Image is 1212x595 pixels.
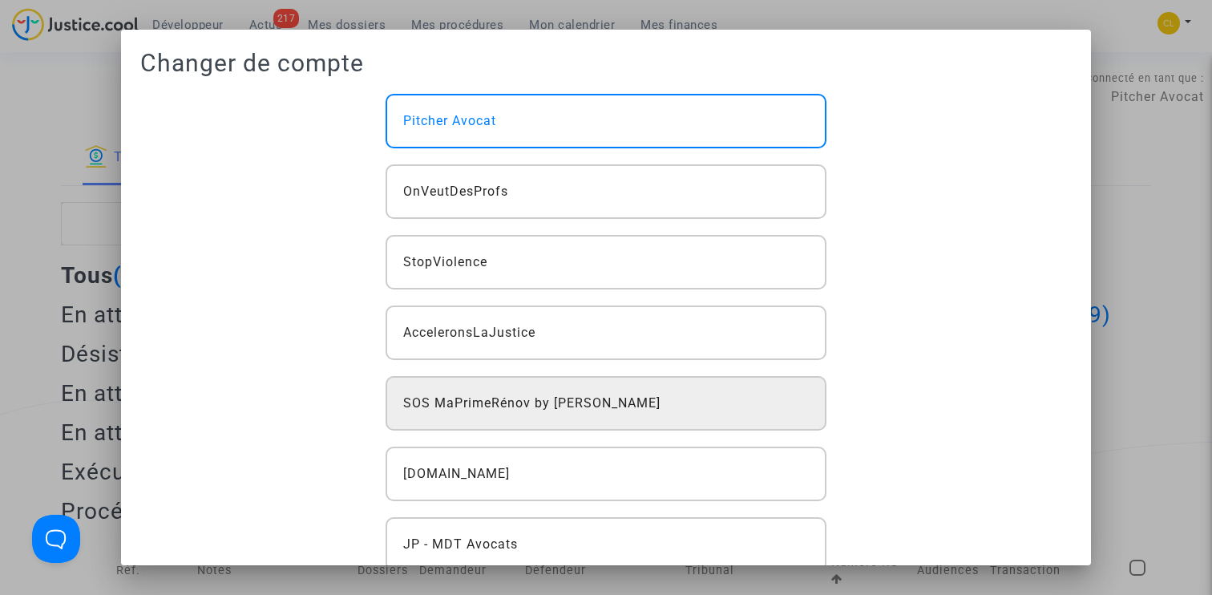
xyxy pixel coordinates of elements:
[140,49,1072,78] h1: Changer de compte
[403,111,496,131] span: Pitcher Avocat
[403,182,508,201] span: OnVeutDesProfs
[403,253,487,272] span: StopViolence
[403,394,661,413] span: SOS MaPrimeRénov by [PERSON_NAME]
[403,323,535,342] span: AcceleronsLaJustice
[403,535,518,554] span: JP - MDT Avocats
[403,464,510,484] span: [DOMAIN_NAME]
[32,515,80,563] iframe: Help Scout Beacon - Open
